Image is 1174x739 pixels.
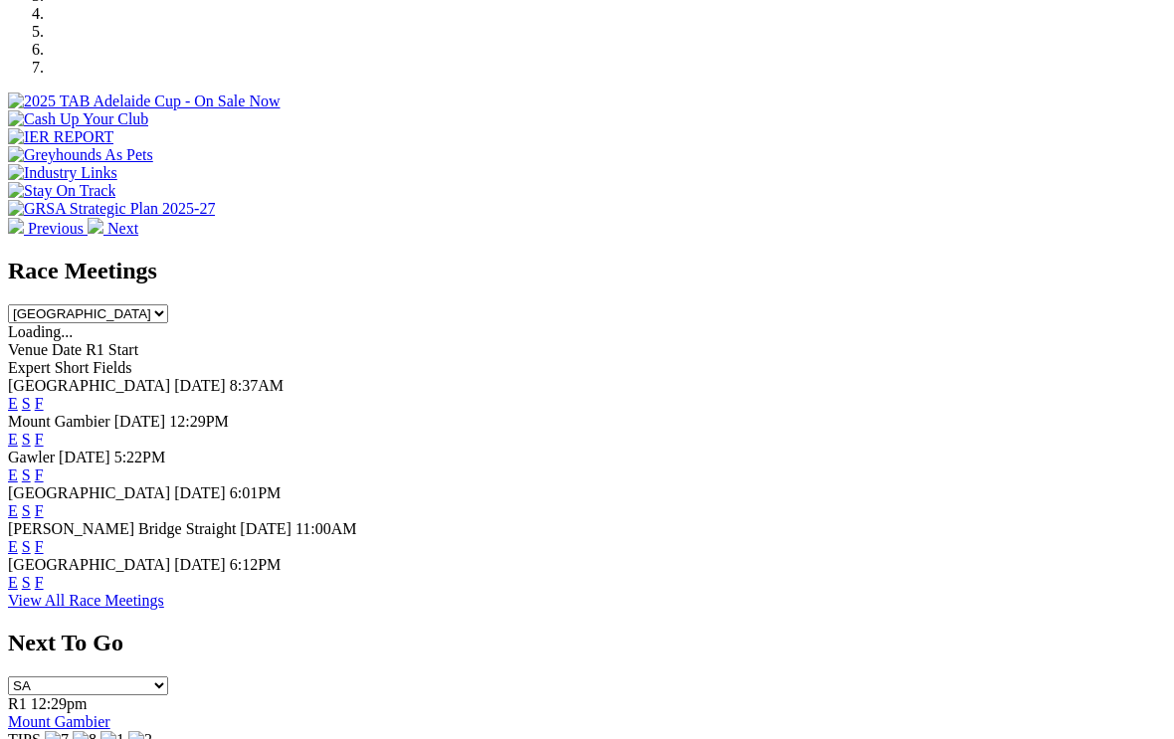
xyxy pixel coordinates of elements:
[35,502,44,519] a: F
[35,538,44,555] a: F
[8,359,51,376] span: Expert
[35,466,44,483] a: F
[31,695,88,712] span: 12:29pm
[8,538,18,555] a: E
[8,395,18,412] a: E
[55,359,90,376] span: Short
[28,220,84,237] span: Previous
[8,520,236,537] span: [PERSON_NAME] Bridge Straight
[107,220,138,237] span: Next
[8,574,18,591] a: E
[86,341,138,358] span: R1 Start
[8,146,153,164] img: Greyhounds As Pets
[8,110,148,128] img: Cash Up Your Club
[8,341,48,358] span: Venue
[22,574,31,591] a: S
[8,128,113,146] img: IER REPORT
[8,484,170,501] span: [GEOGRAPHIC_DATA]
[8,164,117,182] img: Industry Links
[8,502,18,519] a: E
[35,395,44,412] a: F
[93,359,131,376] span: Fields
[8,713,110,730] a: Mount Gambier
[230,484,282,501] span: 6:01PM
[174,556,226,573] span: [DATE]
[8,466,18,483] a: E
[295,520,357,537] span: 11:00AM
[59,449,110,465] span: [DATE]
[8,413,110,430] span: Mount Gambier
[8,556,170,573] span: [GEOGRAPHIC_DATA]
[8,220,88,237] a: Previous
[88,220,138,237] a: Next
[8,200,215,218] img: GRSA Strategic Plan 2025-27
[22,395,31,412] a: S
[8,630,1166,656] h2: Next To Go
[8,592,164,609] a: View All Race Meetings
[114,413,166,430] span: [DATE]
[88,218,103,234] img: chevron-right-pager-white.svg
[8,258,1166,284] h2: Race Meetings
[52,341,82,358] span: Date
[174,377,226,394] span: [DATE]
[22,502,31,519] a: S
[8,218,24,234] img: chevron-left-pager-white.svg
[22,538,31,555] a: S
[169,413,229,430] span: 12:29PM
[240,520,292,537] span: [DATE]
[22,466,31,483] a: S
[8,323,73,340] span: Loading...
[8,182,115,200] img: Stay On Track
[230,556,282,573] span: 6:12PM
[35,431,44,448] a: F
[8,695,27,712] span: R1
[8,377,170,394] span: [GEOGRAPHIC_DATA]
[8,431,18,448] a: E
[22,431,31,448] a: S
[174,484,226,501] span: [DATE]
[35,574,44,591] a: F
[230,377,284,394] span: 8:37AM
[114,449,166,465] span: 5:22PM
[8,449,55,465] span: Gawler
[8,92,281,110] img: 2025 TAB Adelaide Cup - On Sale Now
